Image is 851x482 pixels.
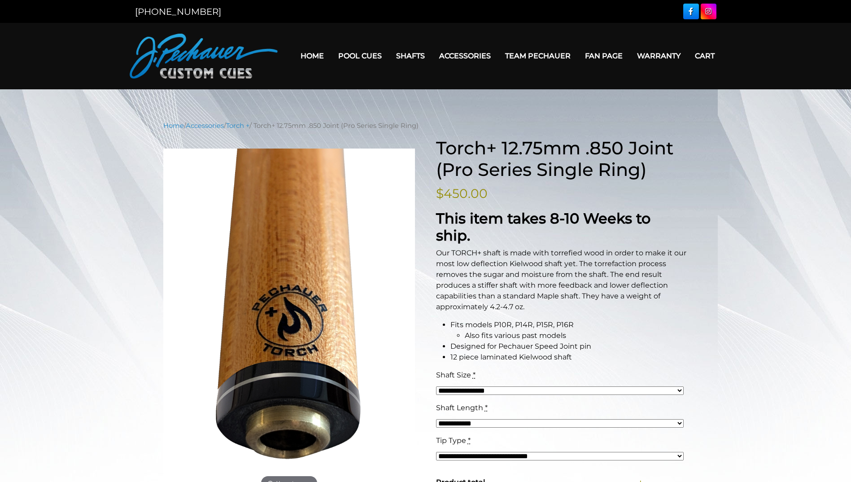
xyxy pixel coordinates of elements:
[436,186,488,201] bdi: 450.00
[432,44,498,67] a: Accessories
[450,320,688,341] li: Fits models P10R, P14R, P15R, P16R
[578,44,630,67] a: Fan Page
[331,44,389,67] a: Pool Cues
[485,403,488,412] abbr: required
[436,137,688,180] h1: Torch+ 12.75mm .850 Joint (Pro Series Single Ring)
[436,436,466,445] span: Tip Type
[450,341,688,352] li: Designed for Pechauer Speed Joint pin
[630,44,688,67] a: Warranty
[163,122,184,130] a: Home
[135,6,221,17] a: [PHONE_NUMBER]
[293,44,331,67] a: Home
[465,330,688,341] li: Also fits various past models
[226,122,249,130] a: Torch +
[498,44,578,67] a: Team Pechauer
[436,371,471,379] span: Shaft Size
[389,44,432,67] a: Shafts
[468,436,471,445] abbr: required
[130,34,278,79] img: Pechauer Custom Cues
[186,122,224,130] a: Accessories
[473,371,476,379] abbr: required
[436,186,444,201] span: $
[450,352,688,363] li: 12 piece laminated Kielwood shaft
[436,210,650,244] strong: This item takes 8-10 Weeks to ship.
[436,248,688,312] p: Our TORCH+ shaft is made with torrefied wood in order to make it our most low deflection Kielwood...
[436,403,483,412] span: Shaft Length
[688,44,722,67] a: Cart
[163,121,688,131] nav: Breadcrumb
